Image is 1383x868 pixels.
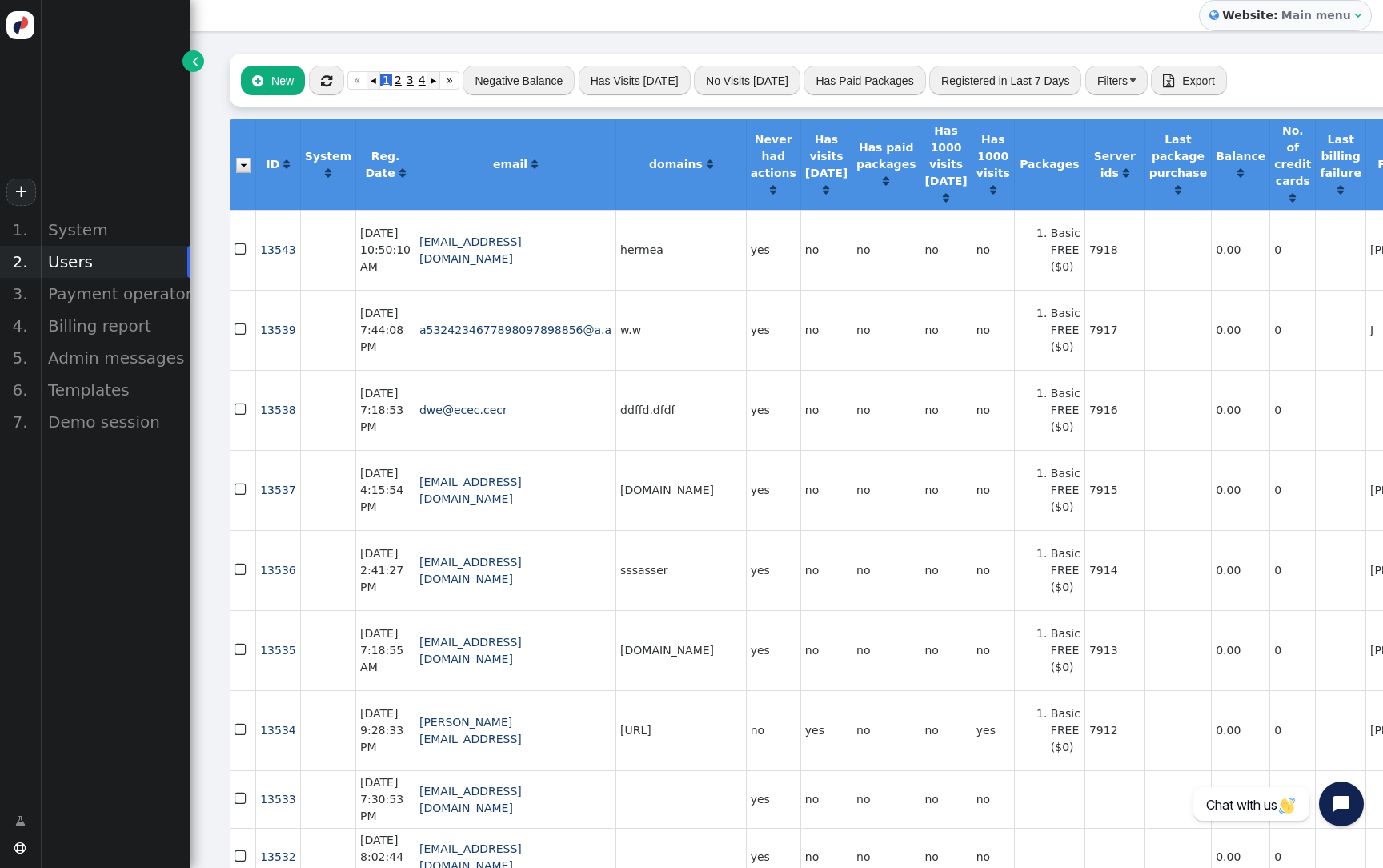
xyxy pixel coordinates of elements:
span: Click to sort [943,192,949,203]
a: [EMAIL_ADDRESS][DOMAIN_NAME] [419,636,522,665]
span: 13538 [260,404,296,416]
span: [DATE] 9:28:33 PM [360,707,403,753]
li: Basic FREE ($0) [1051,545,1080,596]
span:  [235,399,249,420]
td: w.w [615,290,746,370]
td: no [852,690,920,770]
b: Has 1000 visits [976,133,1010,179]
a: ▸ [427,71,439,90]
td: yes [972,690,1014,770]
a: [EMAIL_ADDRESS][DOMAIN_NAME] [419,785,522,814]
td: ddffd.dfdf [615,370,746,450]
td: 7917 [1084,290,1144,370]
span: Click to sort [283,159,290,170]
td: 0 [1269,290,1315,370]
span: Click to sort [707,159,713,170]
span: [DATE] 7:18:55 AM [360,627,403,673]
td: no [852,370,920,450]
div: Users [40,246,190,278]
a:  [990,183,996,196]
b: Last package purchase [1149,133,1207,179]
span:  [14,842,26,854]
td: no [920,690,971,770]
td: no [972,210,1014,290]
td: sssasser [615,530,746,610]
a:  [1237,167,1244,179]
b: Last billing failure [1320,133,1361,179]
td: [DOMAIN_NAME] [615,610,746,690]
td: 0 [1269,530,1315,610]
td: 0 [1269,210,1315,290]
span: [DATE] 7:30:53 PM [360,776,403,822]
span: 1 [380,74,392,86]
td: 0.00 [1211,370,1269,450]
a: » [439,71,459,90]
button: Has Visits [DATE] [579,66,691,94]
a: 13532 [260,850,296,863]
a:  [1289,191,1296,204]
a:  [1175,183,1181,196]
a:  [823,183,829,196]
button: New [241,66,305,94]
b: Main menu [1281,9,1351,22]
td: no [972,370,1014,450]
span: Export [1182,74,1214,87]
span: [DATE] 7:44:08 PM [360,307,403,353]
td: [URL] [615,690,746,770]
span:  [235,639,249,661]
span: 13539 [260,323,296,336]
div: Admin messages [40,342,190,374]
a: 13533 [260,793,296,806]
td: no [972,450,1014,530]
a: « [347,71,367,90]
a: a5324234677898097898856@a.a [419,323,611,336]
td: 0.00 [1211,210,1269,290]
span:  [1354,10,1361,21]
b: Server ids [1094,150,1136,179]
td: [DOMAIN_NAME] [615,450,746,530]
td: no [920,530,971,610]
td: no [920,770,971,828]
a:  [707,158,713,171]
td: no [920,210,971,290]
td: no [852,450,920,530]
td: no [800,450,852,530]
td: hermea [615,210,746,290]
span: 4 [416,74,428,86]
td: no [920,290,971,370]
td: yes [746,290,800,370]
div: Demo session [40,406,190,438]
span: [DATE] 7:18:53 PM [360,387,403,433]
li: Basic FREE ($0) [1051,625,1080,676]
td: 7916 [1084,370,1144,450]
b: Balance [1216,150,1265,163]
a:  [1337,183,1344,196]
td: no [972,610,1014,690]
td: no [972,530,1014,610]
span:  [235,319,249,340]
a: [PERSON_NAME][EMAIL_ADDRESS] [419,716,522,745]
td: no [800,290,852,370]
span: Click to sort [1337,184,1344,195]
span:  [235,559,249,581]
span:  [252,74,263,87]
a:  [943,191,949,204]
a:  [4,806,37,835]
a:  [399,167,406,179]
a:  [531,158,538,171]
li: Basic FREE ($0) [1051,385,1080,436]
td: 7914 [1084,530,1144,610]
b: Reg. Date [365,150,399,179]
span: [DATE] 4:15:54 PM [360,467,403,513]
span:  [192,53,198,70]
div: System [40,214,190,246]
b: Has paid packages [856,141,916,171]
td: 0.00 [1211,610,1269,690]
span: [DATE] 10:50:10 AM [360,227,411,273]
a:  [325,167,331,179]
a: 13543 [260,243,296,256]
li: Basic FREE ($0) [1051,225,1080,275]
a:  [283,158,290,171]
